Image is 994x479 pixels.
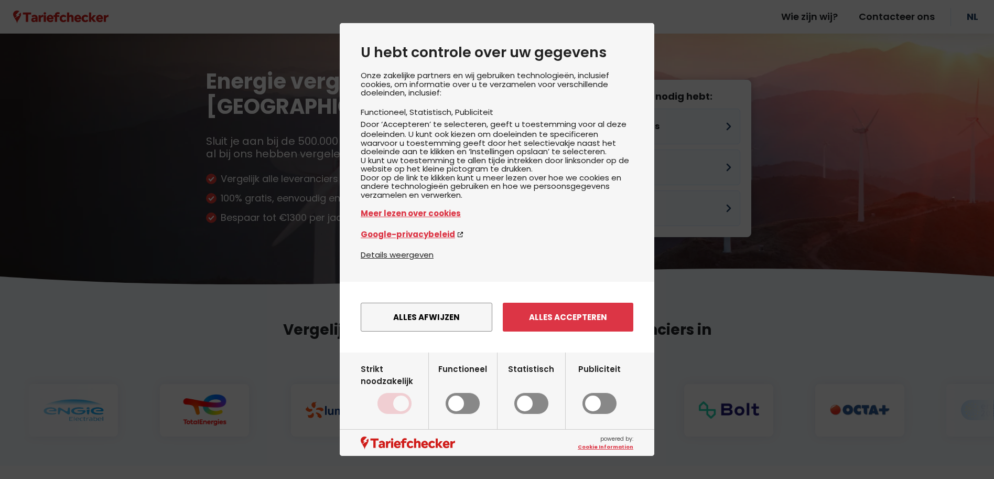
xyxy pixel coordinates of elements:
button: Alles afwijzen [361,303,492,332]
h2: U hebt controle over uw gegevens [361,44,633,61]
button: Details weergeven [361,249,434,261]
div: Onze zakelijke partners en wij gebruiken technologieën, inclusief cookies, om informatie over u t... [361,71,633,249]
li: Publiciteit [455,107,493,118]
label: Statistisch [508,363,554,414]
label: Publiciteit [578,363,621,414]
a: Meer lezen over cookies [361,207,633,219]
span: powered by: [578,435,633,451]
li: Statistisch [409,107,455,118]
li: Functioneel [361,107,409,118]
a: Cookie Information [578,443,633,451]
a: Google-privacybeleid [361,228,633,240]
label: Functioneel [438,363,487,414]
button: Alles accepteren [503,303,633,332]
div: menu [340,282,654,353]
img: logo [361,437,455,450]
label: Strikt noodzakelijk [361,363,428,414]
